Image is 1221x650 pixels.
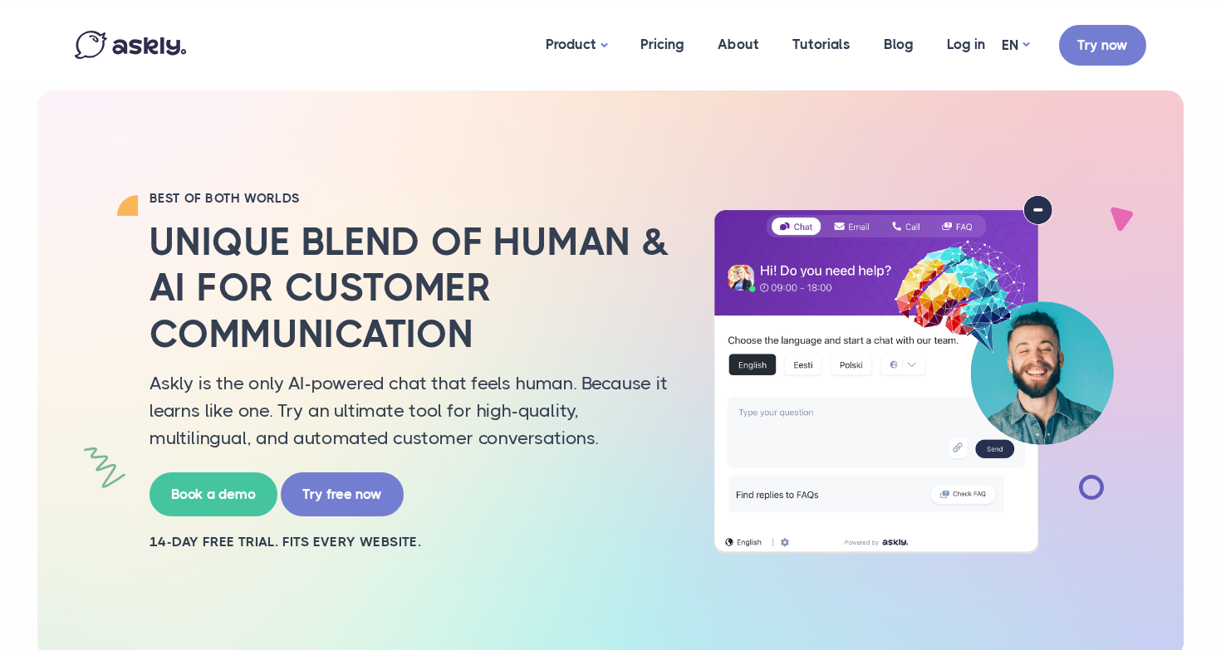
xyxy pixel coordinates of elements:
a: Tutorials [776,4,867,85]
iframe: Askly chat [1167,513,1209,596]
a: Book a demo [150,472,277,516]
a: Log in [930,4,1002,85]
a: EN [1002,33,1029,57]
img: Askly [75,31,186,59]
a: Try free now [281,472,404,516]
h2: BEST OF BOTH WORLDS [150,190,673,207]
a: Pricing [624,4,701,85]
a: About [701,4,776,85]
p: Askly is the only AI-powered chat that feels human. Because it learns like one. Try an ultimate t... [150,369,673,452]
a: Product [529,4,624,86]
a: Try now [1059,25,1146,66]
h2: 14-day free trial. Fits every website. [150,533,673,551]
a: Blog [867,4,930,85]
img: AI multilingual chat [698,195,1130,554]
h2: Unique blend of human & AI for customer communication [150,219,673,357]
